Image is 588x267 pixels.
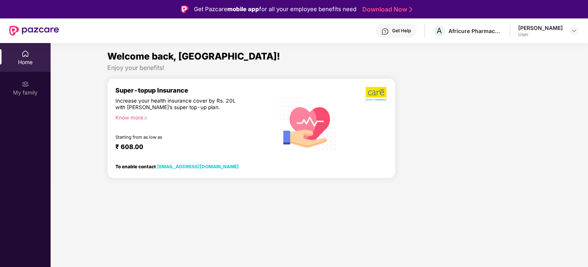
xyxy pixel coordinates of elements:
[21,80,29,88] img: svg+xml;base64,PHN2ZyB3aWR0aD0iMjAiIGhlaWdodD0iMjAiIHZpZXdCb3g9IjAgMCAyMCAyMCIgZmlsbD0ibm9uZSIgeG...
[518,24,563,32] div: [PERSON_NAME]
[194,5,356,14] div: Get Pazcare for all your employee benefits need
[392,28,411,34] div: Get Help
[366,86,388,101] img: b5dec4f62d2307b9de63beb79f102df3.png
[21,50,29,58] img: svg+xml;base64,PHN2ZyBpZD0iSG9tZSIgeG1sbnM9Imh0dHA6Ly93d3cudzMub3JnLzIwMDAvc3ZnIiB3aWR0aD0iMjAiIG...
[115,134,241,140] div: Starting from as low as
[115,86,274,94] div: Super-topup Insurance
[107,64,532,72] div: Enjoy your benefits!
[115,114,269,120] div: Know more
[143,116,148,120] span: right
[518,32,563,38] div: User
[448,27,502,35] div: Africure Pharmaceuticals ([GEOGRAPHIC_DATA]) Private
[9,26,59,36] img: New Pazcare Logo
[437,26,442,35] span: A
[181,5,189,13] img: Logo
[227,5,259,13] strong: mobile app
[362,5,410,13] a: Download Now
[409,5,412,13] img: Stroke
[115,143,266,152] div: ₹ 608.00
[157,164,239,169] a: [EMAIL_ADDRESS][DOMAIN_NAME]
[115,98,241,111] div: Increase your health insurance cover by Rs. 20L with [PERSON_NAME]’s super top-up plan.
[274,88,342,158] img: svg+xml;base64,PHN2ZyB4bWxucz0iaHR0cDovL3d3dy53My5vcmcvMjAwMC9zdmciIHhtbG5zOnhsaW5rPSJodHRwOi8vd3...
[381,28,389,35] img: svg+xml;base64,PHN2ZyBpZD0iSGVscC0zMngzMiIgeG1sbnM9Imh0dHA6Ly93d3cudzMub3JnLzIwMDAvc3ZnIiB3aWR0aD...
[571,28,577,34] img: svg+xml;base64,PHN2ZyBpZD0iRHJvcGRvd24tMzJ4MzIiIHhtbG5zPSJodHRwOi8vd3d3LnczLm9yZy8yMDAwL3N2ZyIgd2...
[107,51,280,62] span: Welcome back, [GEOGRAPHIC_DATA]!
[115,164,239,169] div: To enable contact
